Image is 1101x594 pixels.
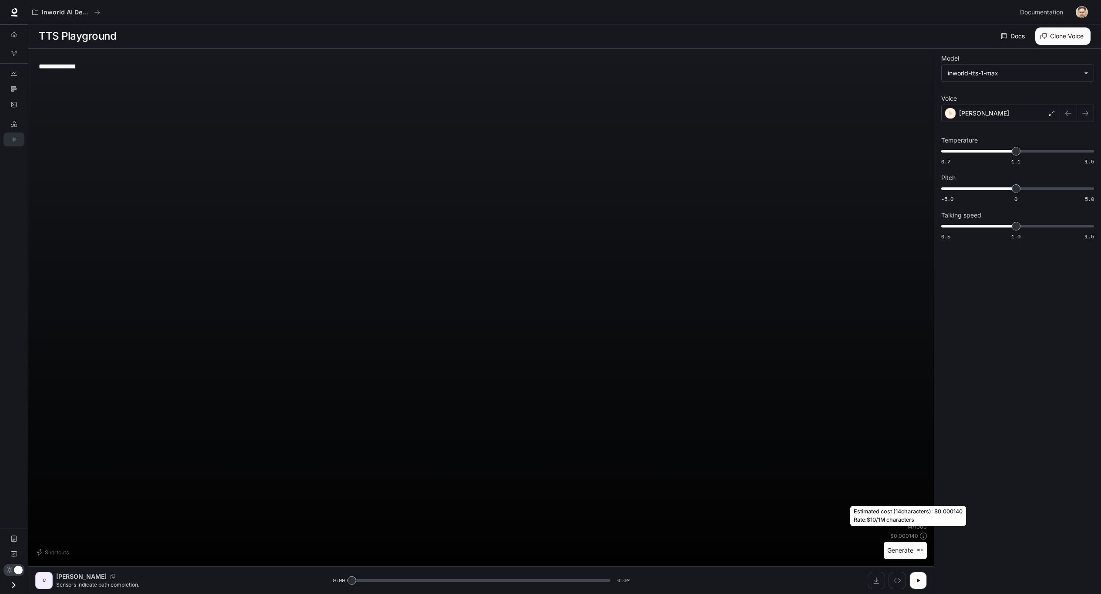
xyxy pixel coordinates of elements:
button: Clone Voice [1035,27,1091,45]
a: LLM Playground [3,117,24,131]
div: Estimated cost ( 14 characters): $ 0.000140 Rate: $10/1M characters [850,506,966,526]
p: Talking speed [941,212,981,218]
span: 0.7 [941,158,950,165]
a: TTS Playground [3,132,24,146]
button: Open drawer [4,576,24,594]
button: Download audio [868,572,885,589]
p: Sensors indicate path completion. [56,581,312,588]
p: Pitch [941,175,956,181]
span: 1.0 [1011,233,1020,240]
span: Dark mode toggle [14,565,23,574]
a: Dashboards [3,66,24,80]
p: Temperature [941,137,978,143]
span: 1.5 [1085,233,1094,240]
button: Generate⌘⏎ [884,542,927,560]
span: 1.1 [1011,158,1020,165]
span: 0:00 [333,576,345,585]
p: ⌘⏎ [917,548,923,553]
a: Overview [3,27,24,41]
a: Docs [999,27,1028,45]
span: Documentation [1020,7,1063,18]
span: 5.0 [1085,195,1094,203]
a: Feedback [3,547,24,561]
span: 0.5 [941,233,950,240]
a: Documentation [1017,3,1070,21]
p: Voice [941,95,957,102]
p: Inworld AI Demos [42,9,91,16]
a: Graph Registry [3,47,24,61]
img: User avatar [1076,6,1088,18]
div: C [37,574,51,587]
button: Copy Voice ID [107,574,119,579]
a: Documentation [3,532,24,546]
p: [PERSON_NAME] [959,109,1009,118]
p: [PERSON_NAME] [56,572,107,581]
button: User avatar [1073,3,1091,21]
div: inworld-tts-1-max [948,69,1080,78]
button: Shortcuts [35,545,72,559]
a: Logs [3,98,24,112]
button: All workspaces [28,3,104,21]
p: Model [941,55,959,61]
p: $ 0.000140 [890,532,918,540]
span: -5.0 [941,195,953,203]
button: Inspect [889,572,906,589]
span: 0 [1014,195,1017,203]
span: 0:02 [617,576,630,585]
a: Traces [3,82,24,96]
span: 1.5 [1085,158,1094,165]
div: inworld-tts-1-max [942,65,1094,81]
h1: TTS Playground [39,27,116,45]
